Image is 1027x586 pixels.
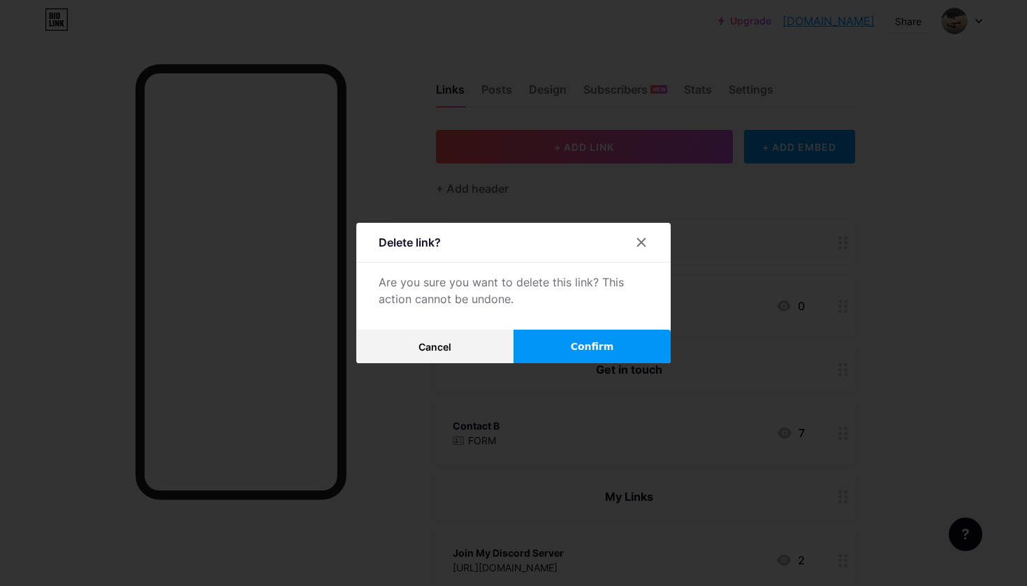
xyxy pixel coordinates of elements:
[379,274,648,307] div: Are you sure you want to delete this link? This action cannot be undone.
[513,330,671,363] button: Confirm
[418,341,451,353] span: Cancel
[379,234,441,251] div: Delete link?
[571,339,614,354] span: Confirm
[356,330,513,363] button: Cancel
